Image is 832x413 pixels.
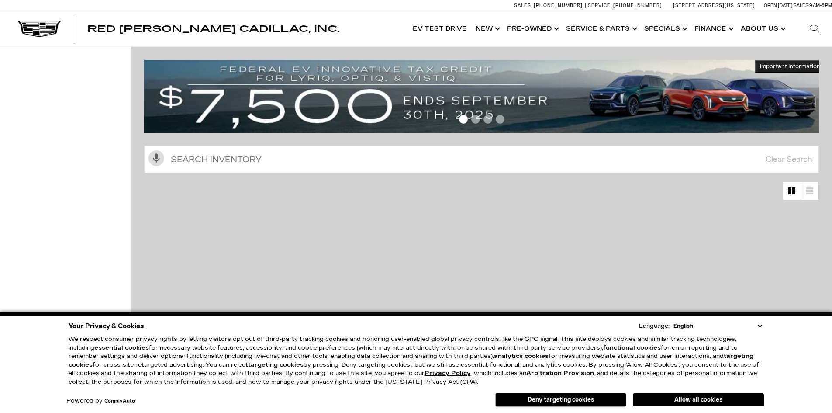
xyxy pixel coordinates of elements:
a: Red [PERSON_NAME] Cadillac, Inc. [87,24,339,33]
span: [PHONE_NUMBER] [613,3,662,8]
span: Go to slide 4 [496,115,504,124]
span: [PHONE_NUMBER] [534,3,583,8]
div: Language: [639,323,670,329]
span: Sales: [514,3,532,8]
input: Search Inventory [144,146,819,173]
span: Sales: [794,3,809,8]
a: New [471,11,503,46]
span: Important Information [760,63,820,70]
a: Service & Parts [562,11,640,46]
a: About Us [736,11,788,46]
span: Open [DATE] [764,3,793,8]
span: Your Privacy & Cookies [69,320,144,332]
strong: Arbitration Provision [526,370,594,377]
a: Sales: [PHONE_NUMBER] [514,3,585,8]
button: Allow all cookies [633,393,764,406]
strong: functional cookies [603,344,661,351]
span: Service: [588,3,612,8]
strong: essential cookies [94,344,149,351]
a: EV Test Drive [408,11,471,46]
a: Specials [640,11,690,46]
a: Finance [690,11,736,46]
a: Service: [PHONE_NUMBER] [585,3,664,8]
button: Important Information [755,60,825,73]
a: ComplyAuto [104,399,135,404]
strong: targeting cookies [69,353,753,368]
select: Language Select [671,322,764,330]
button: Deny targeting cookies [495,393,626,407]
a: Pre-Owned [503,11,562,46]
img: vrp-tax-ending-august-version [144,60,825,133]
span: Red [PERSON_NAME] Cadillac, Inc. [87,24,339,34]
span: 9 AM-6 PM [809,3,832,8]
p: We respect consumer privacy rights by letting visitors opt out of third-party tracking cookies an... [69,335,764,386]
svg: Click to toggle on voice search [148,150,164,166]
span: Go to slide 2 [471,115,480,124]
span: Go to slide 3 [483,115,492,124]
span: Go to slide 1 [459,115,468,124]
img: Cadillac Dark Logo with Cadillac White Text [17,21,61,37]
div: Powered by [66,398,135,404]
strong: analytics cookies [494,353,549,360]
strong: targeting cookies [248,361,304,368]
a: Privacy Policy [425,370,471,377]
a: [STREET_ADDRESS][US_STATE] [673,3,755,8]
